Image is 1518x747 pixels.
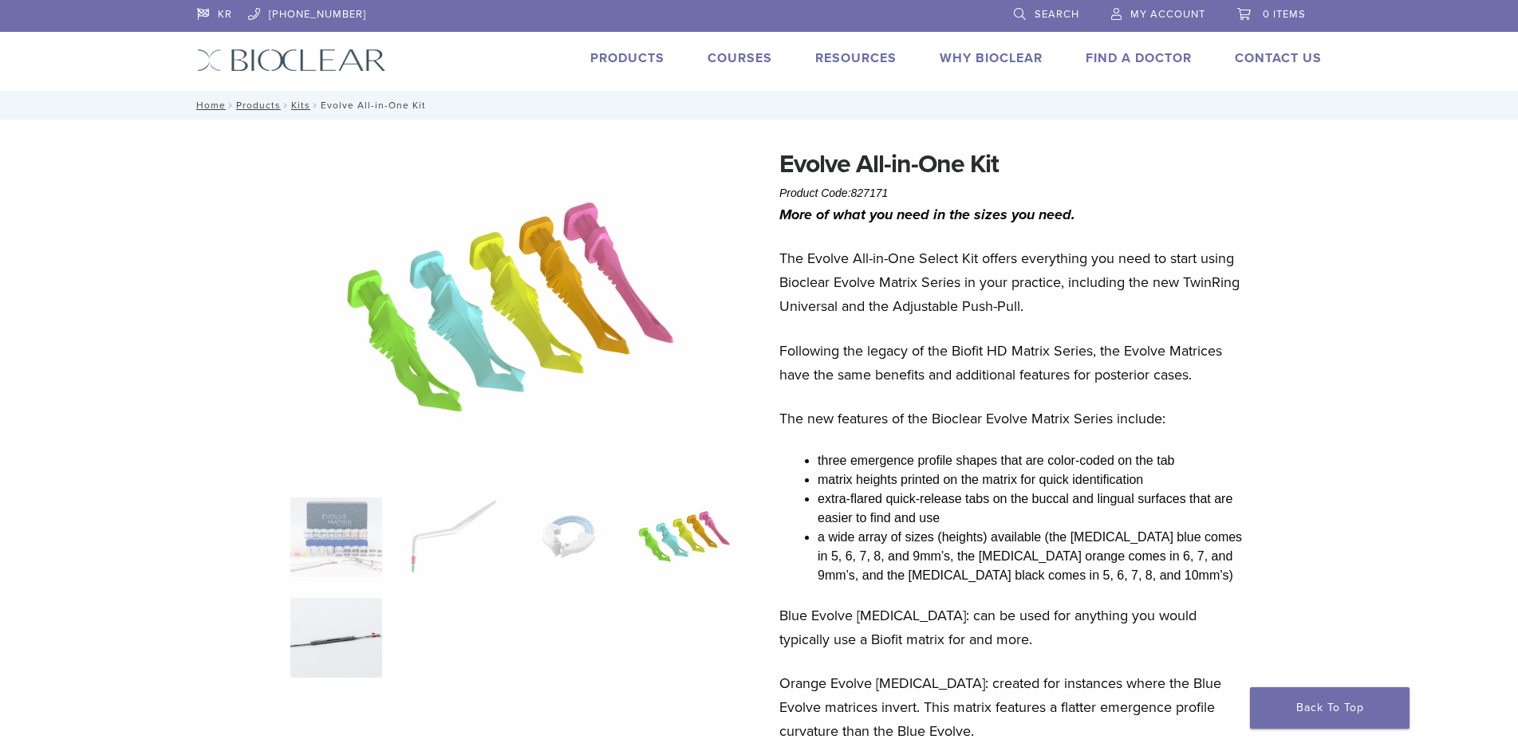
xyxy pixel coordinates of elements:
span: / [226,101,236,109]
img: Bioclear [197,49,386,72]
a: Resources [815,50,897,66]
a: Contact Us [1235,50,1322,66]
p: The Evolve All-in-One Select Kit offers everything you need to start using Bioclear Evolve Matrix... [779,246,1248,318]
span: Search [1035,8,1079,21]
p: Following the legacy of the Biofit HD Matrix Series, the Evolve Matrices have the same benefits a... [779,339,1248,387]
li: extra-flared quick-release tabs on the buccal and lingual surfaces that are easier to find and use [818,489,1248,528]
span: 0 items [1263,8,1306,21]
li: three emergence profile shapes that are color-coded on the tab [818,451,1248,470]
a: Why Bioclear [940,50,1043,66]
p: The new features of the Bioclear Evolve Matrix Series include: [779,407,1248,431]
span: 827171 [851,187,889,199]
img: Evolve All-in-One Kit - Image 4 [345,145,676,477]
h1: Evolve All-in-One Kit [779,145,1248,183]
p: Orange Evolve [MEDICAL_DATA]: created for instances where the Blue Evolve matrices invert. This m... [779,671,1248,743]
span: / [281,101,291,109]
nav: Evolve All-in-One Kit [185,91,1334,120]
img: Evolve All-in-One Kit - Image 5 [290,598,382,678]
a: Home [191,100,226,111]
a: Products [590,50,664,66]
span: My Account [1130,8,1205,21]
a: Find A Doctor [1086,50,1192,66]
p: Blue Evolve [MEDICAL_DATA]: can be used for anything you would typically use a Biofit matrix for ... [779,603,1248,651]
a: Courses [708,50,772,66]
span: / [310,101,321,109]
img: Evolve All-in-One Kit - Image 2 [406,497,498,577]
li: a wide array of sizes (heights) available (the [MEDICAL_DATA] blue comes in 5, 6, 7, 8, and 9mm’s... [818,528,1248,585]
i: More of what you need in the sizes you need. [779,206,1075,223]
span: Product Code: [779,187,888,199]
img: Evolve All-in-One Kit - Image 4 [638,497,730,577]
a: Kits [291,100,310,111]
img: Evolve All-in-One Kit - Image 3 [522,497,614,577]
a: Products [236,100,281,111]
a: Back To Top [1250,687,1410,729]
img: IMG_0457-scaled-e1745362001290-300x300.jpg [290,497,382,577]
li: matrix heights printed on the matrix for quick identification [818,470,1248,489]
